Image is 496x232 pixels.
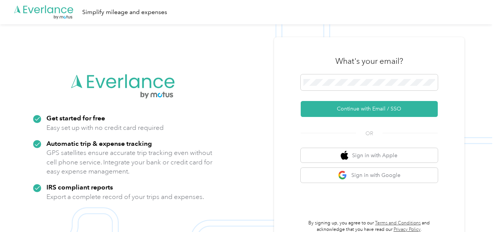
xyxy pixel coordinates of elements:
[46,148,213,176] p: GPS satellites ensure accurate trip tracking even without cell phone service. Integrate your bank...
[375,220,421,226] a: Terms and Conditions
[301,148,438,163] button: apple logoSign in with Apple
[338,170,348,180] img: google logo
[453,189,496,232] iframe: Everlance-gr Chat Button Frame
[301,168,438,183] button: google logoSign in with Google
[341,151,348,160] img: apple logo
[335,56,403,66] h3: What's your email?
[301,101,438,117] button: Continue with Email / SSO
[46,123,164,133] p: Easy set up with no credit card required
[82,8,167,17] div: Simplify mileage and expenses
[46,183,113,191] strong: IRS compliant reports
[46,192,204,202] p: Export a complete record of your trips and expenses.
[46,114,105,122] strong: Get started for free
[46,139,152,147] strong: Automatic trip & expense tracking
[356,129,383,137] span: OR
